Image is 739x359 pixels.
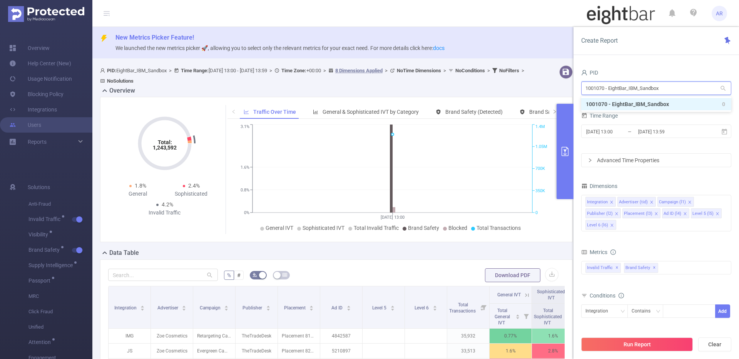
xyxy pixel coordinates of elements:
button: Add [715,304,730,318]
span: > [441,68,448,73]
i: icon: bar-chart [313,109,318,115]
a: docs [433,45,445,51]
i: icon: line-chart [244,109,249,115]
span: Total Sophisticated IVT [534,308,562,326]
span: > [267,68,274,73]
span: Conditions [590,293,624,299]
b: No Time Dimensions [397,68,441,73]
span: > [485,68,492,73]
li: Campaign (l1) [657,197,694,207]
span: Unified [28,319,92,335]
span: New Metrics Picker Feature! [115,34,194,41]
div: Campaign (l1) [659,197,686,207]
b: No Conditions [455,68,485,73]
tspan: 3.1% [241,125,249,130]
span: We launched the new metrics picker 🚀, allowing you to select only the relevant metrics for your e... [115,45,445,51]
span: PID [581,70,598,76]
span: Traffic Over Time [253,109,296,115]
h2: Overview [109,86,135,95]
div: Level 6 (l6) [587,220,608,230]
a: Usage Notification [9,71,72,86]
i: icon: table [283,273,287,277]
i: icon: caret-up [266,304,270,307]
li: Level 5 (l5) [691,208,722,218]
i: icon: bg-colors [252,273,257,277]
b: PID: [107,68,116,73]
i: icon: right [588,158,592,163]
p: JS [109,344,150,358]
span: Visibility [28,232,51,237]
i: icon: caret-down [346,307,351,310]
span: Sophisticated IVT [537,289,565,301]
i: icon: caret-down [390,307,395,310]
div: Sort [346,304,351,309]
span: Sophisticated IVT [303,225,344,231]
p: 5210897 [320,344,362,358]
a: Reports [28,134,47,150]
span: Metrics [581,249,607,255]
i: icon: caret-down [140,307,145,310]
tspan: 1,243,592 [153,145,177,151]
div: Ad ID (l4) [664,209,681,219]
i: icon: caret-up [390,304,395,307]
tspan: 1.6% [241,165,249,170]
p: Retargeting Campaign [193,329,235,343]
i: icon: caret-up [182,304,186,307]
p: 2.8% [532,344,574,358]
li: Advertiser (tid) [617,197,656,207]
a: Overview [9,40,50,56]
i: icon: left [231,109,236,114]
div: Sort [224,304,229,309]
span: 1.8% [135,183,146,189]
span: 2.4% [188,183,200,189]
p: IMG [109,329,150,343]
span: Passport [28,278,53,283]
span: 0 [722,100,725,108]
span: Click Fraud [28,304,92,319]
div: Sort [433,304,437,309]
span: % [227,272,231,278]
div: icon: rightAdvanced Time Properties [582,154,731,167]
u: 8 Dimensions Applied [335,68,383,73]
span: Brand Safety [28,247,62,253]
tspan: 0.8% [241,188,249,193]
div: Publisher (l2) [587,209,613,219]
p: 0.77% [490,329,532,343]
span: Dimensions [581,183,617,189]
span: Anti-Fraud [28,196,92,212]
p: Zoe Cosmetics [151,329,193,343]
div: General [111,190,165,198]
div: Sort [309,304,314,309]
i: icon: close [688,200,692,205]
i: Filter menu [521,304,532,328]
div: Sort [182,304,186,309]
span: General IVT [266,225,293,231]
i: icon: down [656,309,660,314]
span: Supply Intelligence [28,263,75,268]
span: Invalid Traffic [585,263,621,273]
i: icon: down [620,309,625,314]
i: icon: caret-up [140,304,145,307]
i: icon: caret-up [224,304,229,307]
span: Time Range [581,113,618,119]
i: icon: caret-up [309,304,314,307]
i: icon: caret-down [516,316,520,318]
input: Search... [108,269,218,281]
p: TheTradeDesk [236,344,278,358]
i: Filter menu [563,304,574,328]
span: General IVT [497,292,521,298]
div: Invalid Traffic [138,209,191,217]
span: Brand Safety (Detected) [445,109,503,115]
i: icon: caret-down [224,307,229,310]
tspan: 1.05M [535,144,547,149]
span: Total Invalid Traffic [354,225,399,231]
span: Brand Safety [624,263,658,273]
button: Run Report [581,337,693,351]
p: Zoe Cosmetics [151,344,193,358]
p: TheTradeDesk [236,329,278,343]
div: Sort [390,304,395,309]
tspan: 0 [535,210,538,215]
p: 35,932 [447,329,489,343]
p: 4842587 [320,329,362,343]
span: Level 5 [372,305,388,311]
